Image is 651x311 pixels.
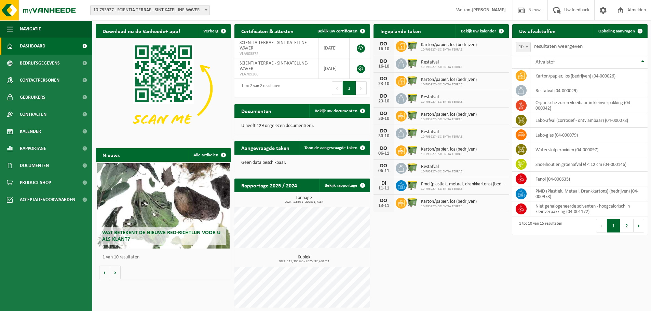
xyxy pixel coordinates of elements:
[530,186,648,201] td: PMD (Plastiek, Metaal, Drankkartons) (bedrijven) (04-000978)
[421,204,477,209] span: 10-793927 - SCIENTIA TERRAE
[374,24,428,38] h2: Ingeplande taken
[530,201,648,216] td: niet gehalogeneerde solventen - hoogcalorisch in kleinverpakking (04-001172)
[238,260,370,263] span: 2024: 115,300 m3 - 2025: 92,480 m3
[421,77,477,83] span: Karton/papier, los (bedrijven)
[407,57,418,69] img: WB-1100-HPE-GN-50
[377,94,391,99] div: DO
[377,41,391,47] div: DO
[20,55,60,72] span: Bedrijfsgegevens
[407,40,418,52] img: WB-1100-HPE-GN-50
[407,92,418,104] img: WB-1100-HPE-GN-50
[607,219,620,232] button: 1
[530,128,648,142] td: labo-glas (04-000079)
[534,44,583,49] label: resultaten weergeven
[20,20,41,38] span: Navigatie
[421,135,462,139] span: 10-793927 - SCIENTIA TERRAE
[240,72,313,77] span: VLA709206
[97,163,230,249] a: Wat betekent de nieuwe RED-richtlijn voor u als klant?
[356,81,367,95] button: Next
[241,124,363,128] p: U heeft 129 ongelezen document(en).
[110,266,121,279] button: Volgende
[319,179,369,192] a: Bekijk rapportage
[407,127,418,139] img: WB-1100-HPE-GN-50
[421,129,462,135] span: Restafval
[421,199,477,204] span: Karton/papier, los (bedrijven)
[318,58,350,79] td: [DATE]
[234,104,278,117] h2: Documenten
[421,42,477,48] span: Karton/papier, los (bedrijven)
[530,142,648,157] td: Waterstofperoxiden (04-000097)
[377,111,391,116] div: DO
[20,123,41,140] span: Kalender
[377,203,391,208] div: 13-11
[238,255,370,263] h3: Kubiek
[421,152,477,156] span: 10-793927 - SCIENTIA TERRAE
[530,98,648,113] td: organische zuren vloeibaar in kleinverpakking (04-000042)
[530,113,648,128] td: labo-afval (corrosief - ontvlambaar) (04-000078)
[377,163,391,169] div: DO
[312,24,369,38] a: Bekijk uw certificaten
[407,197,418,208] img: WB-1100-HPE-GN-50
[421,112,477,117] span: Karton/papier, los (bedrijven)
[377,128,391,134] div: DO
[620,219,634,232] button: 2
[91,5,209,15] span: 10-793927 - SCIENTIA TERRAE - SINT-KATELIJNE-WAVER
[240,51,313,57] span: VLA903372
[234,141,296,154] h2: Aangevraagde taken
[421,187,505,191] span: 10-793927 - SCIENTIA TERRAE
[421,147,477,152] span: Karton/papier, los (bedrijven)
[596,219,607,232] button: Previous
[377,146,391,151] div: DO
[240,40,308,51] span: SCIENTIA TERRAE - SINT-KATELIJNE-WAVER
[377,76,391,82] div: DO
[421,95,462,100] span: Restafval
[234,179,304,192] h2: Rapportage 2025 / 2024
[20,72,59,89] span: Contactpersonen
[377,47,391,52] div: 16-10
[421,100,462,104] span: 10-793927 - SCIENTIA TERRAE
[377,181,391,186] div: DI
[421,83,477,87] span: 10-793927 - SCIENTIA TERRAE
[516,218,562,233] div: 1 tot 10 van 15 resultaten
[377,134,391,139] div: 30-10
[530,69,648,83] td: karton/papier, los (bedrijven) (04-000026)
[318,38,350,58] td: [DATE]
[238,200,370,204] span: 2024: 1,669 t - 2025: 1,718 t
[535,59,555,65] span: Afvalstof
[343,81,356,95] button: 1
[377,64,391,69] div: 16-10
[421,117,477,122] span: 10-793927 - SCIENTIA TERRAE
[20,38,45,55] span: Dashboard
[238,196,370,204] h3: Tonnage
[407,162,418,173] img: WB-1100-HPE-GN-50
[99,266,110,279] button: Vorige
[530,157,648,172] td: snoeihout en groenafval Ø < 12 cm (04-000146)
[20,174,51,191] span: Product Shop
[20,157,49,174] span: Documenten
[421,170,462,174] span: 10-793927 - SCIENTIA TERRAE
[90,5,210,15] span: 10-793927 - SCIENTIA TERRAE - SINT-KATELIJNE-WAVER
[530,172,648,186] td: fenol (04-000635)
[634,219,644,232] button: Next
[240,61,308,71] span: SCIENTIA TERRAE - SINT-KATELIJNE-WAVER
[377,59,391,64] div: DO
[456,24,508,38] a: Bekijk uw kalender
[421,65,462,69] span: 10-793927 - SCIENTIA TERRAE
[421,60,462,65] span: Restafval
[20,140,46,157] span: Rapportage
[407,110,418,121] img: WB-1100-HPE-GN-50
[299,141,369,155] a: Toon de aangevraagde taken
[96,24,187,38] h2: Download nu de Vanheede+ app!
[315,109,357,113] span: Bekijk uw documenten
[20,89,45,106] span: Gebruikers
[472,8,506,13] strong: [PERSON_NAME]
[407,144,418,156] img: WB-1100-HPE-GN-50
[593,24,647,38] a: Ophaling aanvragen
[20,106,46,123] span: Contracten
[96,38,231,139] img: Download de VHEPlus App
[377,169,391,173] div: 06-11
[407,179,418,191] img: WB-1100-HPE-GN-50
[377,99,391,104] div: 23-10
[234,24,300,38] h2: Certificaten & attesten
[188,148,230,162] a: Alle artikelen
